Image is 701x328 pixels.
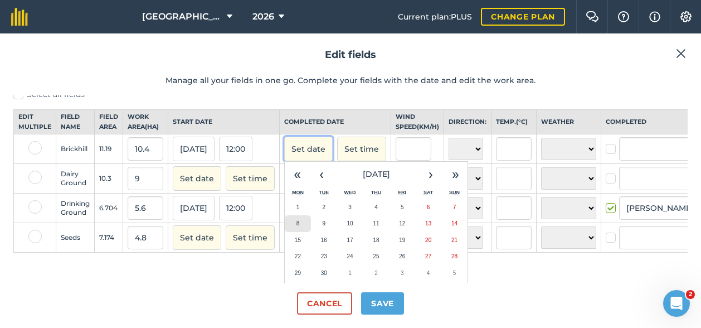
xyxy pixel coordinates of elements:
[373,253,379,259] abbr: 25 September 2025
[491,110,537,134] th: Temp. ( ° C )
[311,199,337,216] button: 2 September 2025
[427,270,430,276] abbr: 4 October 2025
[451,237,457,243] abbr: 21 September 2025
[295,270,301,276] abbr: 29 September 2025
[219,137,252,161] button: 12:00
[373,220,379,226] abbr: 11 September 2025
[537,110,601,134] th: Weather
[311,248,337,265] button: 23 September 2025
[285,215,311,232] button: 8 September 2025
[142,10,222,23] span: [GEOGRAPHIC_DATA]
[337,137,386,161] button: Set time
[56,164,95,194] td: Dairy Ground
[363,232,390,249] button: 18 September 2025
[401,204,404,210] abbr: 5 September 2025
[363,265,390,282] button: 2 October 2025
[451,253,457,259] abbr: 28 September 2025
[56,110,95,134] th: Field name
[373,237,379,243] abbr: 18 September 2025
[309,162,334,186] button: ‹
[363,169,390,179] span: [DATE]
[95,134,123,164] td: 11.19
[399,237,405,243] abbr: 19 September 2025
[95,164,123,194] td: 10.3
[363,248,390,265] button: 25 September 2025
[391,110,444,134] th: Wind speed ( km/h )
[311,215,337,232] button: 9 September 2025
[415,199,441,216] button: 6 September 2025
[285,248,311,265] button: 22 September 2025
[322,204,325,210] abbr: 2 September 2025
[398,190,407,195] abbr: Friday
[441,199,468,216] button: 7 September 2025
[173,166,221,191] button: Set date
[321,253,327,259] abbr: 23 September 2025
[686,290,695,299] span: 2
[321,270,327,276] abbr: 30 September 2025
[334,162,418,186] button: [DATE]
[427,204,430,210] abbr: 6 September 2025
[441,248,468,265] button: 28 September 2025
[95,194,123,223] td: 6.704
[173,196,215,220] button: [DATE]
[371,190,382,195] abbr: Thursday
[292,190,304,195] abbr: Monday
[415,215,441,232] button: 13 September 2025
[418,162,443,186] button: ›
[319,190,329,195] abbr: Tuesday
[56,134,95,164] td: Brickhill
[663,290,690,317] iframe: Intercom live chat
[285,265,311,282] button: 29 September 2025
[415,248,441,265] button: 27 September 2025
[337,232,363,249] button: 17 September 2025
[425,253,431,259] abbr: 27 September 2025
[451,220,457,226] abbr: 14 September 2025
[285,199,311,216] button: 1 September 2025
[374,204,378,210] abbr: 4 September 2025
[285,232,311,249] button: 15 September 2025
[295,253,301,259] abbr: 22 September 2025
[168,110,280,134] th: Start date
[123,110,168,134] th: Work area ( Ha )
[389,215,415,232] button: 12 September 2025
[284,137,333,161] button: Set date
[425,220,431,226] abbr: 13 September 2025
[344,190,356,195] abbr: Wednesday
[173,225,221,250] button: Set date
[296,204,300,210] abbr: 1 September 2025
[441,215,468,232] button: 14 September 2025
[481,8,565,26] a: Change plan
[226,166,275,191] button: Set time
[14,110,56,134] th: Edit multiple
[13,74,688,86] p: Manage all your fields in one go. Complete your fields with the date and edit the work area.
[321,237,327,243] abbr: 16 September 2025
[56,194,95,223] td: Drinking Ground
[443,162,468,186] button: »
[415,265,441,282] button: 4 October 2025
[441,265,468,282] button: 5 October 2025
[401,270,404,276] abbr: 3 October 2025
[415,232,441,249] button: 20 September 2025
[425,237,431,243] abbr: 20 September 2025
[348,204,352,210] abbr: 3 September 2025
[297,292,352,315] button: Cancel
[219,196,252,220] button: 12:00
[449,190,460,195] abbr: Sunday
[337,215,363,232] button: 10 September 2025
[363,199,390,216] button: 4 September 2025
[347,253,353,259] abbr: 24 September 2025
[649,10,660,23] img: svg+xml;base64,PHN2ZyB4bWxucz0iaHR0cDovL3d3dy53My5vcmcvMjAwMC9zdmciIHdpZHRoPSIxNyIgaGVpZ2h0PSIxNy...
[280,110,391,134] th: Completed date
[374,270,378,276] abbr: 2 October 2025
[441,232,468,249] button: 21 September 2025
[453,270,456,276] abbr: 5 October 2025
[617,11,630,22] img: A question mark icon
[389,265,415,282] button: 3 October 2025
[389,199,415,216] button: 5 September 2025
[363,215,390,232] button: 11 September 2025
[453,204,456,210] abbr: 7 September 2025
[337,248,363,265] button: 24 September 2025
[311,265,337,282] button: 30 September 2025
[95,110,123,134] th: Field Area
[173,137,215,161] button: [DATE]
